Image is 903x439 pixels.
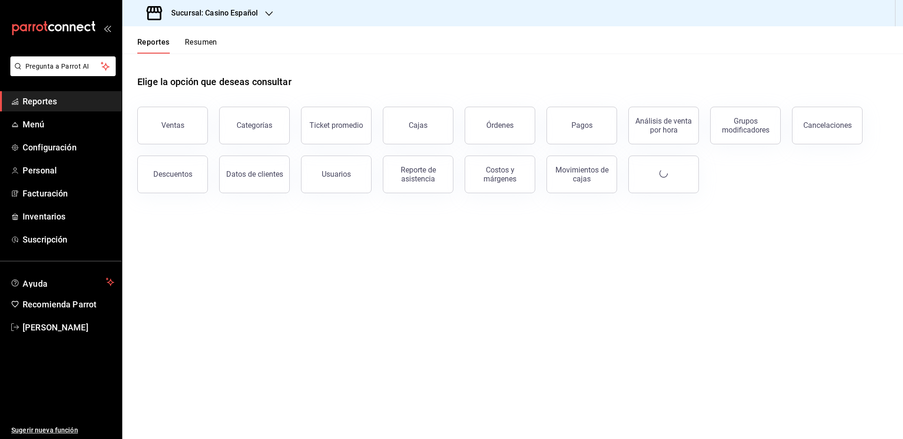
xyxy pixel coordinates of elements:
div: Ticket promedio [309,121,363,130]
button: Ventas [137,107,208,144]
div: navigation tabs [137,38,217,54]
div: Datos de clientes [226,170,283,179]
a: Pregunta a Parrot AI [7,68,116,78]
span: Sugerir nueva función [11,425,114,435]
span: Suscripción [23,233,114,246]
span: Recomienda Parrot [23,298,114,311]
button: Ticket promedio [301,107,372,144]
div: Descuentos [153,170,192,179]
div: Ventas [161,121,184,130]
span: Personal [23,164,114,177]
span: Ayuda [23,276,102,288]
button: Reportes [137,38,170,54]
button: Pagos [547,107,617,144]
button: Datos de clientes [219,156,290,193]
button: Categorías [219,107,290,144]
div: Análisis de venta por hora [634,117,693,134]
button: Cancelaciones [792,107,863,144]
div: Grupos modificadores [716,117,775,134]
span: Reportes [23,95,114,108]
div: Cancelaciones [803,121,852,130]
button: Usuarios [301,156,372,193]
button: Grupos modificadores [710,107,781,144]
div: Costos y márgenes [471,165,529,183]
div: Cajas [409,121,428,130]
button: Análisis de venta por hora [628,107,699,144]
div: Categorías [237,121,272,130]
div: Reporte de asistencia [389,165,447,183]
span: Configuración [23,141,114,154]
button: Órdenes [465,107,535,144]
div: Usuarios [322,170,351,179]
button: Descuentos [137,156,208,193]
button: Resumen [185,38,217,54]
button: Reporte de asistencia [383,156,453,193]
button: open_drawer_menu [103,24,111,32]
div: Pagos [571,121,593,130]
h1: Elige la opción que deseas consultar [137,75,292,89]
button: Movimientos de cajas [547,156,617,193]
span: Menú [23,118,114,131]
span: Facturación [23,187,114,200]
span: Pregunta a Parrot AI [25,62,101,71]
div: Movimientos de cajas [553,165,611,183]
button: Cajas [383,107,453,144]
h3: Sucursal: Casino Español [164,8,258,19]
button: Costos y márgenes [465,156,535,193]
button: Pregunta a Parrot AI [10,56,116,76]
div: Órdenes [486,121,514,130]
span: [PERSON_NAME] [23,321,114,334]
span: Inventarios [23,210,114,223]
